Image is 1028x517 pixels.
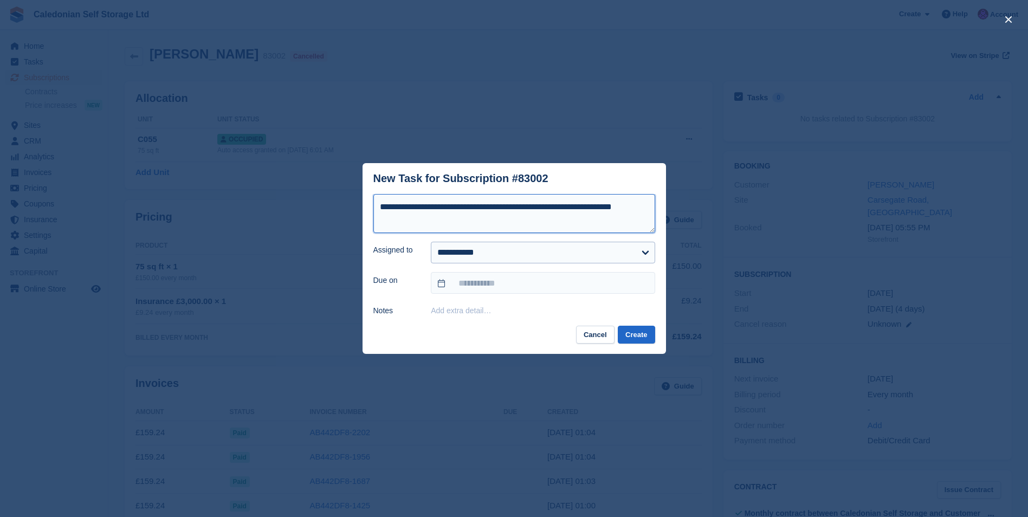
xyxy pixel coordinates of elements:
button: Cancel [576,326,615,344]
label: Assigned to [373,244,418,256]
label: Notes [373,305,418,316]
div: New Task for Subscription #83002 [373,172,548,185]
label: Due on [373,275,418,286]
button: Add extra detail… [431,306,491,315]
button: close [1000,11,1017,28]
button: Create [618,326,655,344]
